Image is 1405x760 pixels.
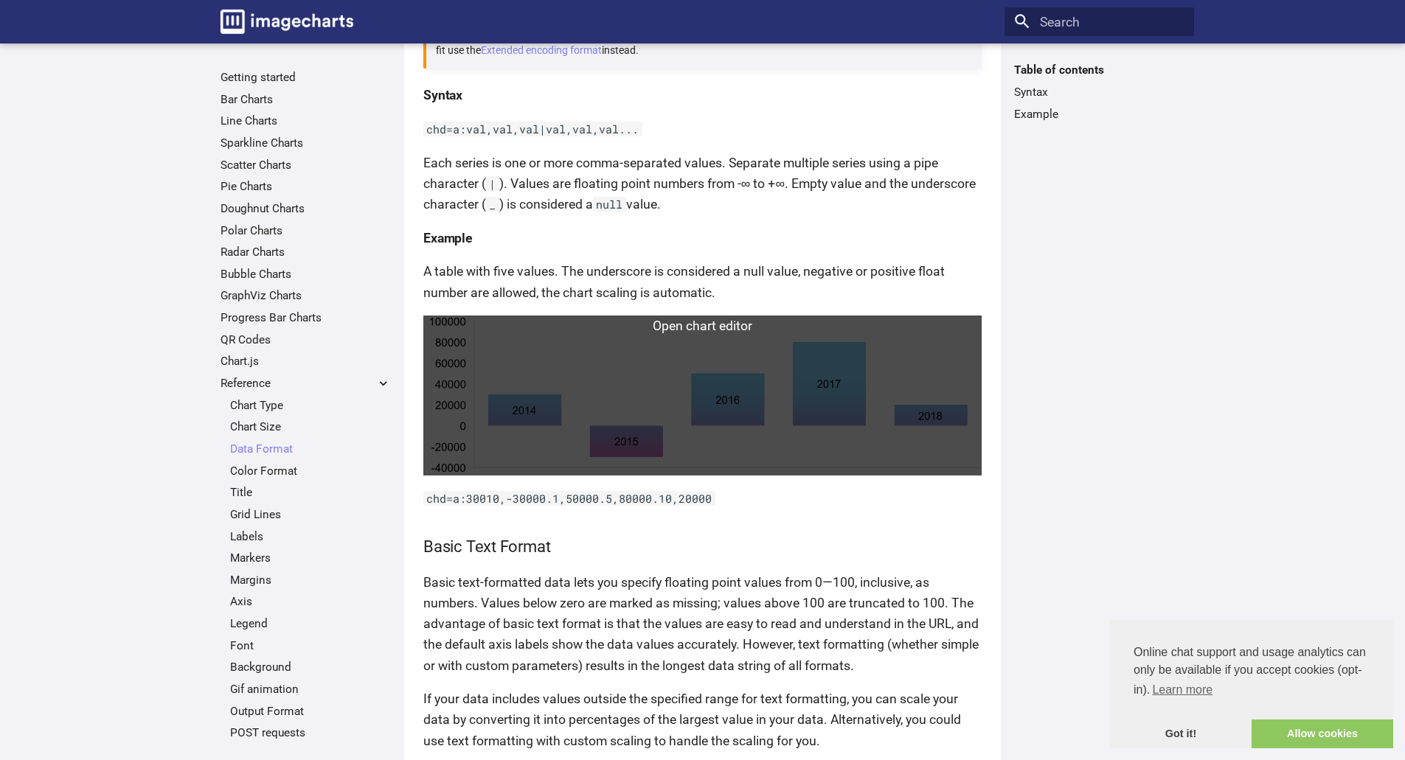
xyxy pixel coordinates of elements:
[423,153,982,215] p: Each series is one or more comma-separated values. Separate multiple series using a pipe characte...
[423,491,715,506] code: chd=a:30010,-30000.1,50000.5,80000.10,20000
[230,551,391,565] a: Markers
[221,310,391,325] a: Progress Bar Charts
[230,660,391,674] a: Background
[230,442,391,456] a: Data Format
[230,419,391,434] a: Chart Size
[230,682,391,697] a: Gif animation
[221,10,353,34] img: logo
[423,85,982,105] h4: Syntax
[423,534,982,559] h3: Basic Text Format
[1252,719,1393,749] a: allow cookies
[1014,85,1184,100] a: Syntax
[1005,7,1194,37] input: Search
[1150,679,1215,701] a: learn more about cookies
[230,398,391,413] a: Chart Type
[230,704,391,719] a: Output Format
[423,688,982,750] p: If your data includes values outside the specified range for text formatting, you can scale your ...
[423,572,982,676] p: Basic text-formatted data lets you specify floating point values from 0—100, inclusive, as number...
[214,3,360,40] a: Image-Charts documentation
[230,616,391,631] a: Legend
[221,136,391,150] a: Sparkline Charts
[230,464,391,478] a: Color Format
[221,201,391,216] a: Doughnut Charts
[221,223,391,238] a: Polar Charts
[423,228,982,248] h4: Example
[593,197,626,212] code: null
[230,638,391,653] a: Font
[230,507,391,522] a: Grid Lines
[221,267,391,282] a: Bubble Charts
[221,114,391,128] a: Line Charts
[1110,719,1252,749] a: dismiss cookie message
[221,354,391,369] a: Chart.js
[221,245,391,259] a: Radar Charts
[1005,63,1194,77] label: Table of contents
[230,594,391,609] a: Axis
[221,288,391,303] a: GraphViz Charts
[230,573,391,588] a: Margins
[221,179,391,194] a: Pie Charts
[230,485,391,500] a: Title
[221,332,391,347] a: QR Codes
[230,725,391,740] a: POST requests
[423,261,982,302] p: A table with five values. The underscore is considered a null value, negative or positive float n...
[230,529,391,544] a: Labels
[221,70,391,85] a: Getting started
[1014,107,1184,122] a: Example
[481,44,602,56] a: Extended encoding format
[1134,644,1370,701] span: Online chat support and usage analytics can only be available if you accept cookies (opt-in).
[423,122,642,136] code: chd=a:val,val,val|val,val,val...
[486,197,499,212] code: _
[221,158,391,172] a: Scatter Charts
[1005,63,1194,121] nav: Table of contents
[221,92,391,107] a: Bar Charts
[221,376,391,391] label: Reference
[1110,620,1393,748] div: cookieconsent
[486,176,499,191] code: |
